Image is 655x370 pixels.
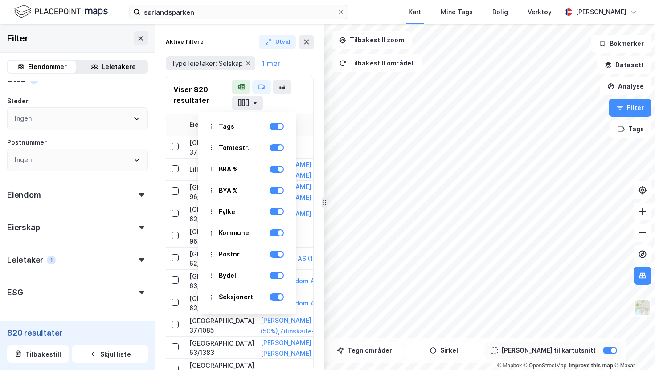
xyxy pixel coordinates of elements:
[597,56,651,74] button: Datasett
[409,7,421,17] div: Kart
[189,165,250,174] div: Lillesand, 81/60
[332,54,422,72] button: Tilbakestill området
[219,185,238,196] div: BYA %
[219,313,249,324] div: Matrikkel
[610,120,651,138] button: Tags
[7,190,41,200] div: Eiendom
[7,327,148,338] div: 820 resultater
[205,309,289,328] div: Matrikkel
[189,227,250,246] div: [GEOGRAPHIC_DATA], 96/1124
[259,35,296,49] button: Utvid
[261,232,348,241] div: —
[634,299,651,316] img: Z
[15,113,32,124] div: Ingen
[327,342,402,359] button: Tegn områder
[47,256,56,264] div: 1
[189,316,250,335] div: [GEOGRAPHIC_DATA], 37/1085
[219,207,235,217] div: Fylke
[219,164,238,175] div: BRA %
[591,35,651,53] button: Bokmerker
[259,57,283,69] button: 1 mer
[261,142,348,152] div: —
[219,249,241,260] div: Postnr.
[406,342,482,359] button: Sirkel
[7,255,43,265] div: Leietaker
[576,7,626,17] div: [PERSON_NAME]
[7,222,40,233] div: Eierskap
[166,38,204,45] div: Aktive filtere
[205,117,289,136] div: Tags
[205,181,289,200] div: BYA %
[610,327,655,370] div: Kontrollprogram for chat
[7,96,29,106] div: Steder
[528,7,552,17] div: Verktøy
[205,202,289,222] div: Fylke
[189,121,239,129] div: Eiendom
[501,345,596,356] div: [PERSON_NAME] til kartutsnitt
[205,138,289,158] div: Tomtestr.
[219,142,249,153] div: Tomtestr.
[609,99,651,117] button: Filter
[7,345,69,363] button: Tilbakestill
[205,287,289,307] div: Seksjonert
[441,7,473,17] div: Mine Tags
[610,327,655,370] iframe: Chat Widget
[28,61,67,72] div: Eiendommer
[524,362,567,369] a: OpenStreetMap
[205,159,289,179] div: BRA %
[189,294,250,313] div: [GEOGRAPHIC_DATA], 63/1324
[189,138,250,157] div: [GEOGRAPHIC_DATA], 37/610
[7,287,23,298] div: ESG
[189,249,250,268] div: [GEOGRAPHIC_DATA], 62/168
[492,7,508,17] div: Bolig
[261,121,337,129] div: Eiere
[569,362,613,369] a: Improve this map
[15,155,32,165] div: Ingen
[189,338,250,357] div: [GEOGRAPHIC_DATA], 63/1383
[189,272,250,290] div: [GEOGRAPHIC_DATA], 63/1323
[140,5,337,19] input: Søk på adresse, matrikkel, gårdeiere, leietakere eller personer
[219,270,236,281] div: Bydel
[189,205,250,224] div: [GEOGRAPHIC_DATA], 63/999
[102,61,136,72] div: Leietakere
[600,77,651,95] button: Analyse
[205,223,289,243] div: Kommune
[332,31,412,49] button: Tilbakestill zoom
[205,266,289,285] div: Bydel
[205,244,289,264] div: Postnr.
[72,345,148,363] button: Skjul liste
[7,31,29,45] div: Filter
[189,183,250,201] div: [GEOGRAPHIC_DATA], 96/720
[219,121,234,132] div: Tags
[497,362,522,369] a: Mapbox
[7,137,47,148] div: Postnummer
[219,292,253,302] div: Seksjonert
[173,84,232,106] div: Viser 820 resultater
[219,228,249,238] div: Kommune
[14,4,108,20] img: logo.f888ab2527a4732fd821a326f86c7f29.svg
[171,59,243,68] span: Type leietaker: Selskap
